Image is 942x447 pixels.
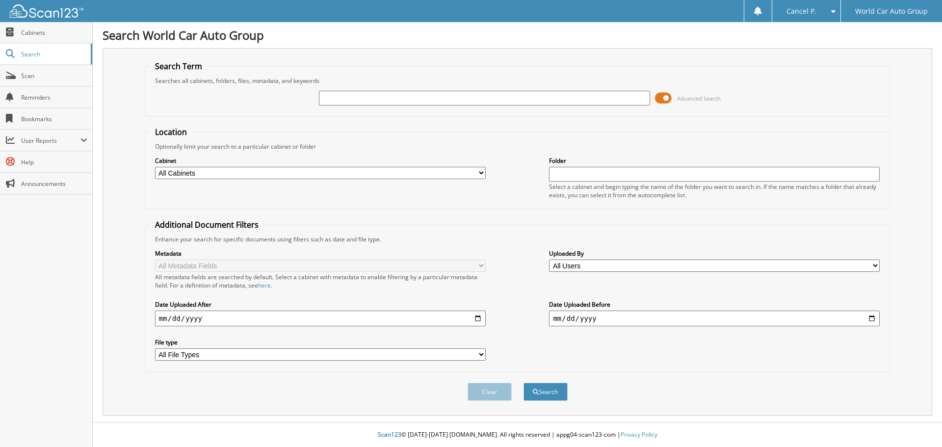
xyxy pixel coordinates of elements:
span: World Car Auto Group [855,8,928,14]
div: © [DATE]-[DATE] [DOMAIN_NAME]. All rights reserved | appg04-scan123-com | [93,423,942,447]
h1: Search World Car Auto Group [103,27,932,43]
span: Search [21,50,86,58]
div: Select a cabinet and begin typing the name of the folder you want to search in. If the name match... [549,183,880,199]
button: Clear [468,383,512,401]
input: end [549,311,880,326]
span: Cancel P. [786,8,816,14]
span: Reminders [21,93,87,102]
label: File type [155,338,486,346]
label: Folder [549,157,880,165]
button: Search [523,383,568,401]
div: All metadata fields are searched by default. Select a cabinet with metadata to enable filtering b... [155,273,486,289]
legend: Search Term [150,61,207,72]
label: Uploaded By [549,249,880,258]
span: User Reports [21,136,80,145]
span: Cabinets [21,28,87,37]
legend: Additional Document Filters [150,219,263,230]
legend: Location [150,127,192,137]
label: Date Uploaded Before [549,300,880,309]
input: start [155,311,486,326]
label: Date Uploaded After [155,300,486,309]
a: Privacy Policy [621,430,657,439]
img: scan123-logo-white.svg [10,4,83,18]
span: Advanced Search [677,95,721,102]
div: Optionally limit your search to a particular cabinet or folder [150,142,885,151]
span: Help [21,158,87,166]
div: Enhance your search for specific documents using filters such as date and file type. [150,235,885,243]
label: Metadata [155,249,486,258]
span: Announcements [21,180,87,188]
div: Searches all cabinets, folders, files, metadata, and keywords [150,77,885,85]
span: Scan [21,72,87,80]
span: Scan123 [378,430,401,439]
label: Cabinet [155,157,486,165]
span: Bookmarks [21,115,87,123]
a: here [258,281,271,289]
